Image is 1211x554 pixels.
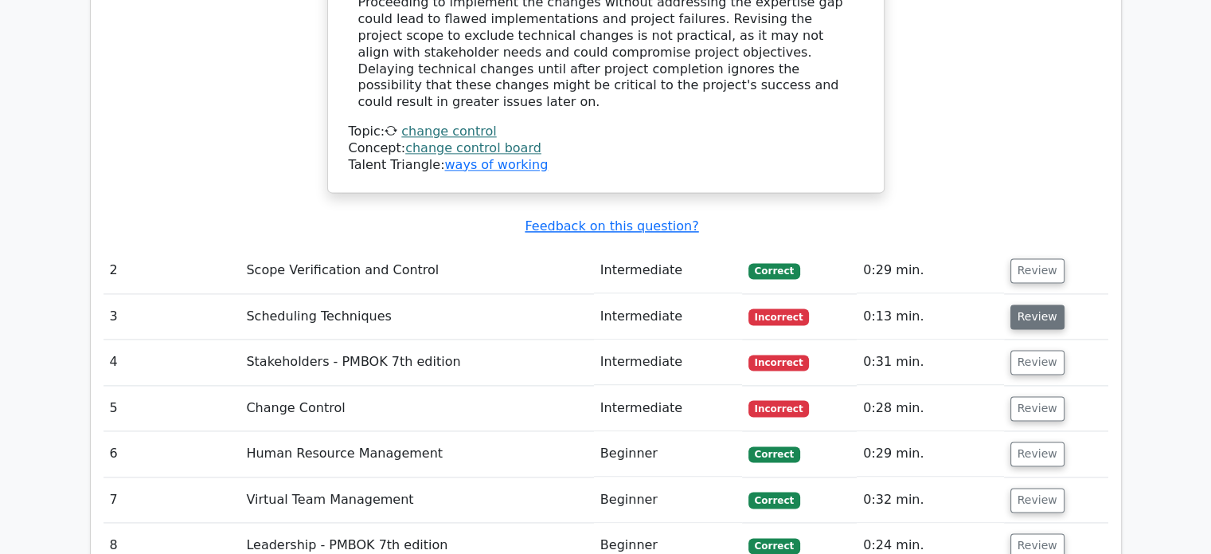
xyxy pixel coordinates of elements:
[594,477,742,523] td: Beginner
[594,340,742,385] td: Intermediate
[748,492,800,508] span: Correct
[594,386,742,431] td: Intermediate
[748,308,810,324] span: Incorrect
[104,340,240,385] td: 4
[349,124,863,140] div: Topic:
[444,157,548,172] a: ways of working
[401,124,496,139] a: change control
[748,446,800,462] span: Correct
[1010,396,1065,421] button: Review
[104,248,240,293] td: 2
[1010,488,1065,513] button: Review
[525,218,698,234] a: Feedback on this question?
[594,248,742,293] td: Intermediate
[104,294,240,340] td: 3
[104,431,240,477] td: 6
[104,386,240,431] td: 5
[240,386,593,431] td: Change Control
[594,294,742,340] td: Intermediate
[748,538,800,554] span: Correct
[1010,305,1065,329] button: Review
[349,124,863,173] div: Talent Triangle:
[857,477,1003,523] td: 0:32 min.
[240,477,593,523] td: Virtual Team Management
[857,386,1003,431] td: 0:28 min.
[748,263,800,279] span: Correct
[857,294,1003,340] td: 0:13 min.
[349,140,863,157] div: Concept:
[857,340,1003,385] td: 0:31 min.
[240,340,593,385] td: Stakeholders - PMBOK 7th edition
[240,248,593,293] td: Scope Verification and Control
[857,431,1003,477] td: 0:29 min.
[1010,258,1065,283] button: Review
[594,431,742,477] td: Beginner
[748,355,810,371] span: Incorrect
[748,400,810,416] span: Incorrect
[240,431,593,477] td: Human Resource Management
[405,140,541,155] a: change control board
[104,477,240,523] td: 7
[857,248,1003,293] td: 0:29 min.
[1010,350,1065,375] button: Review
[240,294,593,340] td: Scheduling Techniques
[1010,442,1065,466] button: Review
